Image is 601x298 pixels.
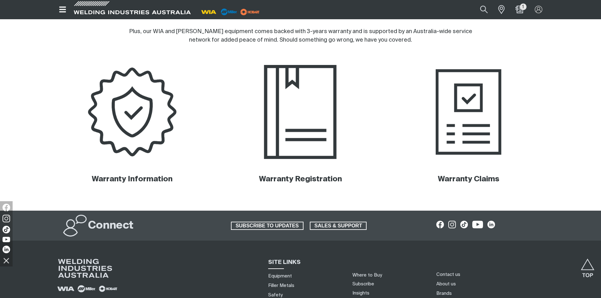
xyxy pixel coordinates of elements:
a: SALES & SUPPORT [310,222,367,230]
button: Scroll to top [580,259,595,273]
a: Filler Metals [268,282,294,289]
a: Equipment [268,273,292,279]
img: YouTube [3,237,10,242]
img: miller [239,7,262,17]
a: Warranty Claims [438,175,499,183]
a: Insights [352,291,369,295]
span: SITE LINKS [268,260,301,265]
img: Facebook [3,204,10,211]
img: Instagram [3,215,10,222]
a: Brands [436,290,452,297]
img: Warranty Claims [396,63,541,161]
img: Warranty Registration [221,59,380,165]
a: Warranty Information [92,175,173,183]
img: TikTok [3,226,10,233]
a: Warranty Registration [259,175,342,183]
span: SALES & SUPPORT [310,222,366,230]
span: Plus, our WIA and [PERSON_NAME] equipment comes backed with 3-years warranty and is supported by ... [129,29,472,43]
a: Contact us [436,271,460,278]
input: Product name or item number... [465,3,495,17]
button: Search products [473,3,495,17]
a: Warranty Registration [228,63,373,161]
img: Warranty Information [60,63,205,161]
a: About us [436,281,456,287]
img: LinkedIn [3,246,10,253]
a: Where to Buy [352,273,382,278]
img: hide socials [1,255,12,266]
a: SUBSCRIBE TO UPDATES [231,222,303,230]
h2: Connect [88,219,133,233]
a: miller [239,9,262,14]
a: Subscribe [352,282,374,286]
